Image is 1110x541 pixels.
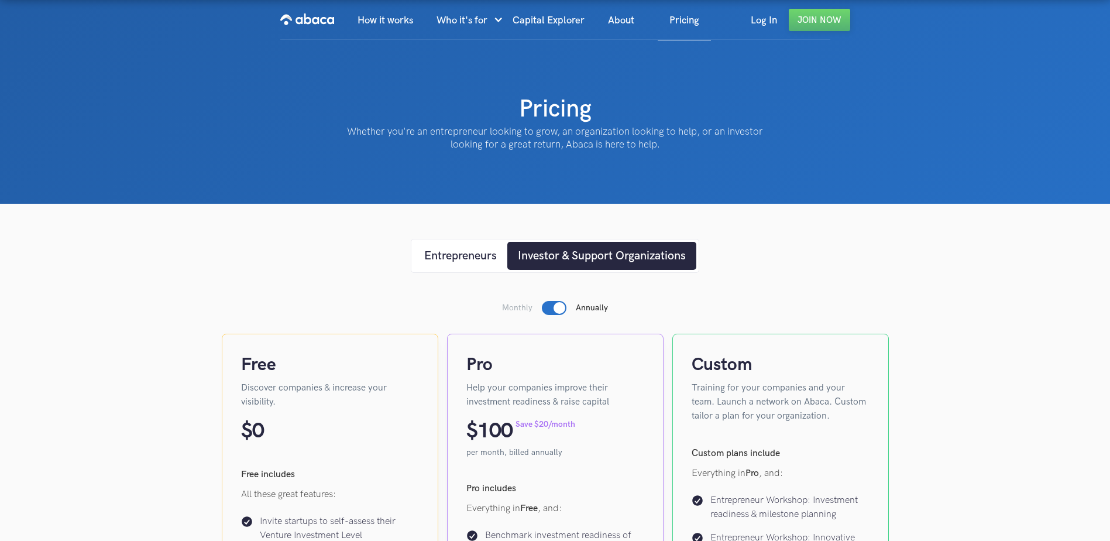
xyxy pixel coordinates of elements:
h4: Pro [466,353,644,376]
p: Help your companies improve their investment readiness & raise capital [466,381,644,409]
strong: Free includes [241,469,295,480]
img: Check icon [692,495,703,506]
p: Entrepreneur Workshop: Investment readiness & milestone planning [710,494,870,522]
a: home [280,1,334,39]
a: Pricing [658,1,711,40]
div: Who it's for [437,1,487,40]
strong: Pro [745,468,759,479]
img: Abaca logo [280,10,334,29]
a: Join Now [789,9,850,31]
p: 0 [252,419,264,444]
p: Monthly [502,302,532,314]
h4: Custom [692,353,870,376]
p: Everything in , and: [692,467,870,481]
p: 100 [477,419,513,444]
a: Log In [739,1,789,40]
h1: Pricing [519,94,592,125]
div: Entrepreneurs [424,247,497,265]
p: Discover companies & increase your visibility. [241,381,419,409]
p: per month, billed annually [466,447,644,458]
strong: includes [482,483,516,494]
p: $ [466,419,477,444]
a: How it works [346,1,425,40]
p: $ [241,419,252,444]
p: Whether you're an entrepreneur looking to grow, an organization looking to help, or an investor l... [339,125,772,151]
div: Who it's for [437,1,501,40]
p: Everything in , and: [466,502,644,516]
p: Training for your companies and your team. Launch a network on Abaca. Custom tailor a plan for yo... [692,381,870,423]
p: All these great features: [241,488,419,502]
h4: Free [241,353,419,376]
a: Capital Explorer [501,1,596,40]
p: Save $20/month [516,419,575,430]
strong: Free [520,503,538,514]
strong: Pro [466,483,480,494]
img: Check icon [241,516,253,528]
strong: Custom plans include [692,448,780,459]
div: Investor & Support Organizations [518,247,686,265]
p: Annually [576,302,608,314]
a: About [596,1,646,40]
